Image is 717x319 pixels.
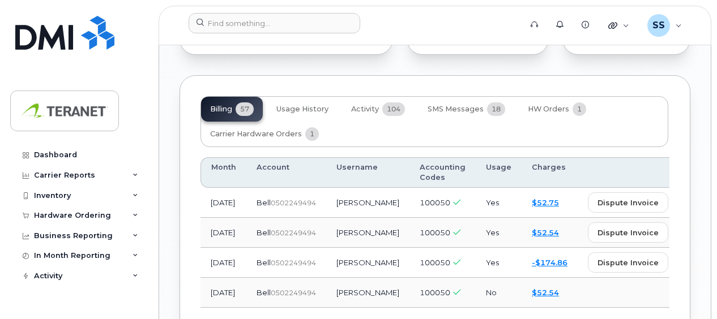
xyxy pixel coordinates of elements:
td: [DATE] [200,188,246,218]
th: Month [200,157,246,188]
span: Usage History [276,105,328,114]
span: Carrier Hardware Orders [210,130,302,139]
span: 100050 [420,258,450,267]
td: [PERSON_NAME] [326,218,409,248]
span: 1 [573,102,586,116]
span: 104 [382,102,405,116]
span: Bell [257,198,271,207]
span: dispute invoice [597,227,659,238]
span: HW Orders [528,105,569,114]
span: 100050 [420,198,450,207]
span: 0502249494 [271,199,316,207]
td: [PERSON_NAME] [326,188,409,218]
span: SS [652,19,665,32]
button: dispute invoice [588,222,668,243]
td: [DATE] [200,248,246,278]
span: Bell [257,228,271,237]
input: Find something... [189,13,360,33]
a: $52.54 [532,228,559,237]
span: Activity [351,105,379,114]
td: No [476,278,522,308]
a: $52.75 [532,198,559,207]
span: 0502249494 [271,258,316,267]
th: Accounting Codes [409,157,476,188]
span: 100050 [420,288,450,297]
th: Username [326,157,409,188]
th: Usage [476,157,522,188]
td: [PERSON_NAME] [326,248,409,278]
span: Bell [257,258,271,267]
th: Account [246,157,326,188]
th: Charges [522,157,578,188]
span: 18 [487,102,505,116]
td: Yes [476,218,522,248]
div: Quicklinks [600,14,637,37]
a: $52.54 [532,288,559,297]
td: [DATE] [200,278,246,308]
td: Yes [476,188,522,218]
span: dispute invoice [597,197,659,208]
span: 0502249494 [271,288,316,297]
span: dispute invoice [597,257,659,268]
button: dispute invoice [588,192,668,213]
button: dispute invoice [588,252,668,273]
span: 1 [305,127,319,141]
span: SMS Messages [428,105,484,114]
td: [DATE] [200,218,246,248]
td: [PERSON_NAME] [326,278,409,308]
div: Shruthi Suresh [639,14,690,37]
a: -$174.86 [532,258,567,267]
span: 0502249494 [271,229,316,237]
span: 100050 [420,228,450,237]
span: Bell [257,288,271,297]
td: Yes [476,248,522,278]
